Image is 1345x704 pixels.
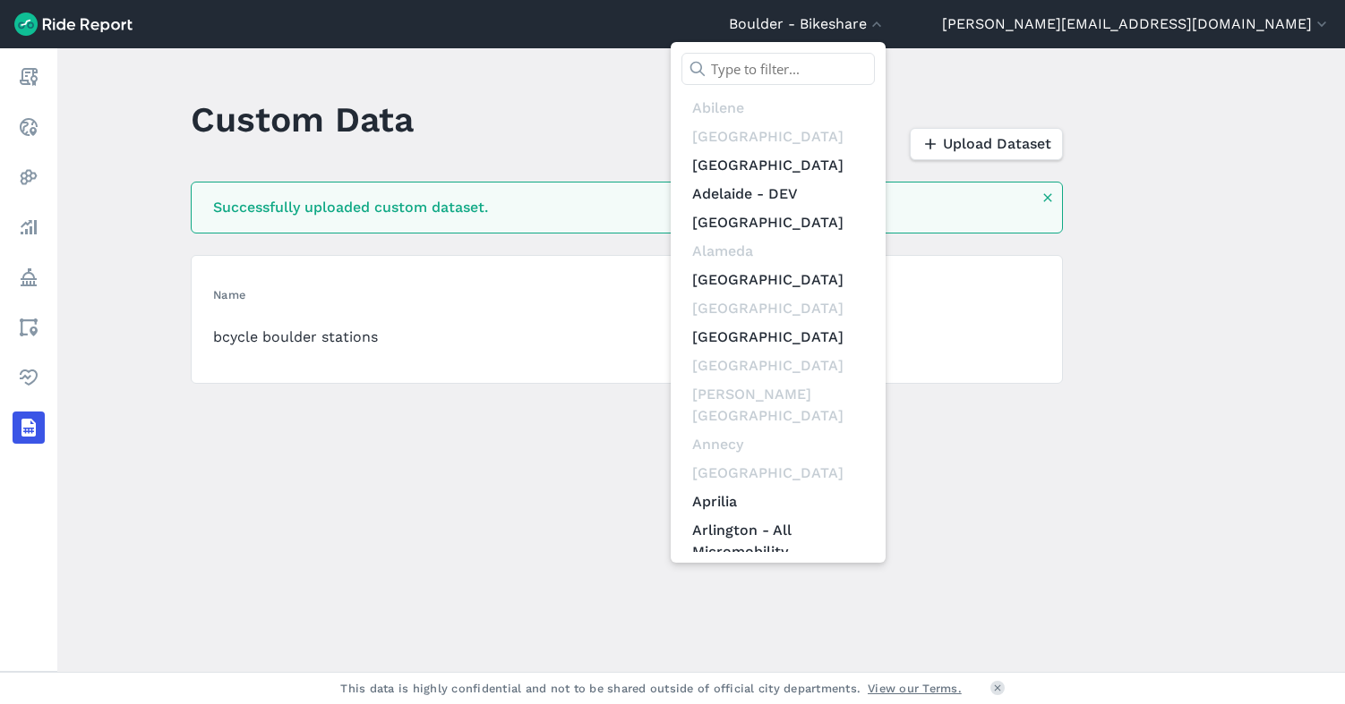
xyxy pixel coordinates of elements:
a: Adelaide - DEV [681,180,875,208]
div: [GEOGRAPHIC_DATA] [681,352,875,380]
div: Abilene [681,94,875,123]
a: [GEOGRAPHIC_DATA] [681,323,875,352]
div: [PERSON_NAME][GEOGRAPHIC_DATA] [681,380,875,430]
div: [GEOGRAPHIC_DATA] [681,459,875,488]
input: Type to filter... [681,53,875,85]
div: Alameda [681,237,875,266]
a: Aprilia [681,488,875,516]
div: [GEOGRAPHIC_DATA] [681,123,875,151]
a: [GEOGRAPHIC_DATA] [681,151,875,180]
a: [GEOGRAPHIC_DATA] [681,208,875,237]
a: [GEOGRAPHIC_DATA] [681,266,875,294]
div: Annecy [681,430,875,459]
div: [GEOGRAPHIC_DATA] [681,294,875,323]
a: Arlington - All Micromobility [681,516,875,566]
